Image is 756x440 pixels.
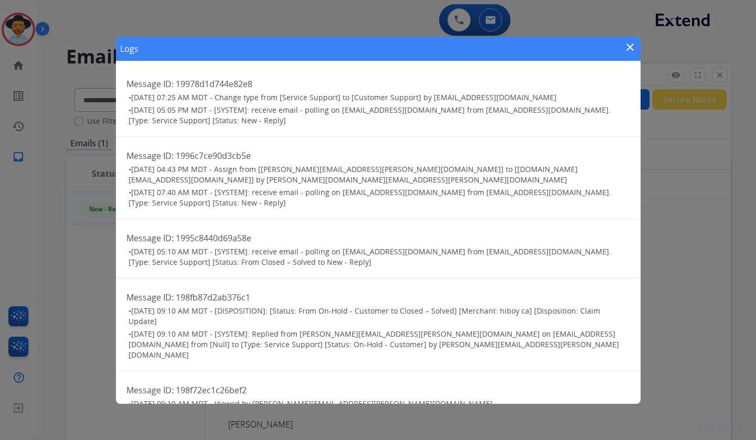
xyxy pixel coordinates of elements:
[129,164,630,185] h3: •
[129,164,578,185] span: [DATE] 04:43 PM MDT - Assign from [[PERSON_NAME][EMAIL_ADDRESS][PERSON_NAME][DOMAIN_NAME]] to [[D...
[126,78,174,90] span: Message ID:
[131,92,557,102] span: [DATE] 07:25 AM MDT - Change type from [Service Support] to [Customer Support] by [EMAIL_ADDRESS]...
[129,329,630,360] h3: •
[698,421,746,434] p: 0.20.1027RC
[176,150,251,162] span: 1996c7ce90d3cb5e
[176,384,247,396] span: 198f72ec1c26bef2
[176,232,251,244] span: 1995c8440d69a58e
[129,105,630,126] h3: •
[129,187,611,208] span: [DATE] 07:40 AM MDT - [SYSTEM]: receive email - polling on [EMAIL_ADDRESS][DOMAIN_NAME] from [EMA...
[120,42,139,55] h1: Logs
[126,292,174,303] span: Message ID:
[129,187,630,208] h3: •
[129,92,630,103] h3: •
[126,384,174,396] span: Message ID:
[624,41,636,53] mat-icon: close
[129,329,619,360] span: [DATE] 09:10 AM MDT - [SYSTEM]: Replied from [PERSON_NAME][EMAIL_ADDRESS][PERSON_NAME][DOMAIN_NAM...
[126,150,174,162] span: Message ID:
[129,306,630,327] h3: •
[129,399,630,409] h3: •
[129,246,611,267] span: [DATE] 05:10 AM MDT - [SYSTEM]: receive email - polling on [EMAIL_ADDRESS][DOMAIN_NAME] from [EMA...
[176,78,252,90] span: 19978d1d744e82e8
[131,399,493,409] span: [DATE] 09:10 AM MDT - Viewed by [PERSON_NAME][EMAIL_ADDRESS][PERSON_NAME][DOMAIN_NAME]
[176,292,250,303] span: 198fb87d2ab376c1
[129,306,600,326] span: [DATE] 09:10 AM MDT - [DISPOSITION]: [Status: From On-Hold - Customer to Closed – Solved] [Mercha...
[129,246,630,267] h3: •
[129,105,611,125] span: [DATE] 05:05 PM MDT - [SYSTEM]: receive email - polling on [EMAIL_ADDRESS][DOMAIN_NAME] from [EMA...
[126,232,174,244] span: Message ID:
